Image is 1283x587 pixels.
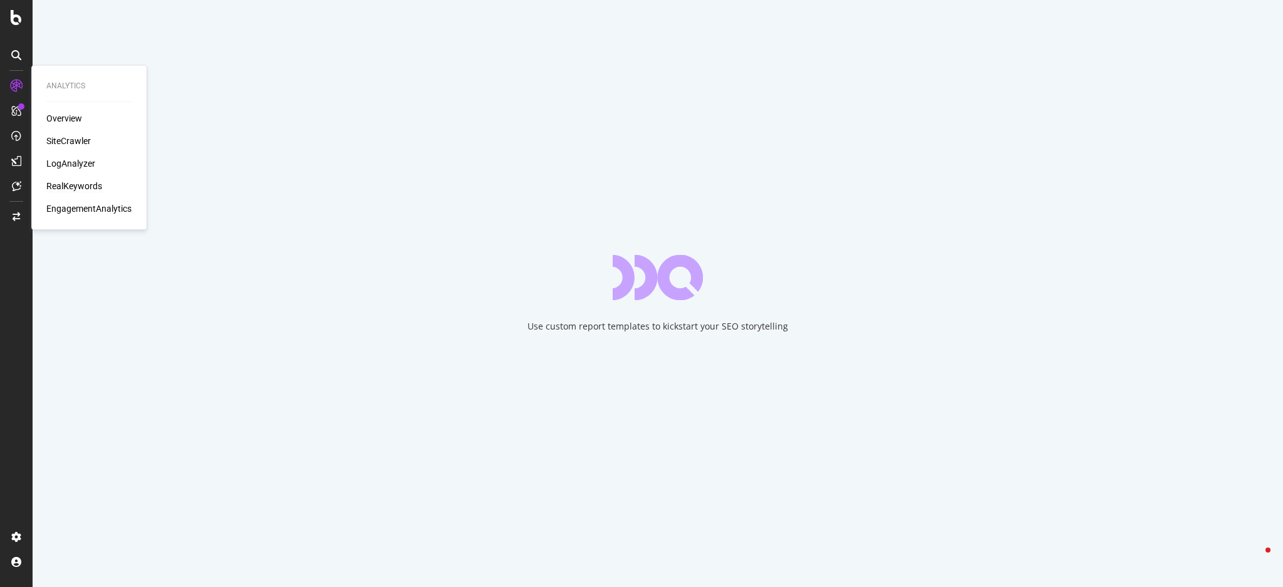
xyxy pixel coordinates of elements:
a: LogAnalyzer [46,157,95,170]
a: Overview [46,112,82,125]
a: SiteCrawler [46,135,91,147]
div: Use custom report templates to kickstart your SEO storytelling [527,320,788,333]
iframe: Intercom live chat [1240,544,1270,574]
div: animation [613,255,703,300]
a: RealKeywords [46,180,102,192]
a: EngagementAnalytics [46,202,132,215]
div: Analytics [46,81,132,91]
